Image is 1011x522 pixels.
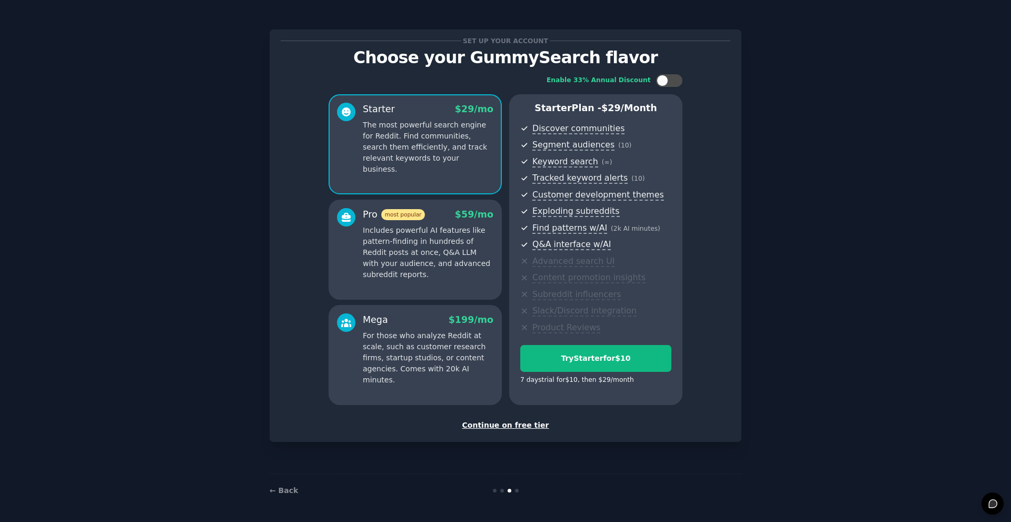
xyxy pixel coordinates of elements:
span: Customer development themes [532,190,664,201]
div: Mega [363,313,388,327]
p: Choose your GummySearch flavor [281,48,730,67]
span: ( 10 ) [631,175,645,182]
span: $ 29 /mo [455,104,493,114]
span: ( 10 ) [618,142,631,149]
div: Continue on free tier [281,420,730,431]
span: Advanced search UI [532,256,614,267]
span: Keyword search [532,156,598,168]
a: ← Back [270,486,298,495]
p: The most powerful search engine for Reddit. Find communities, search them efficiently, and track ... [363,120,493,175]
p: Starter Plan - [520,102,671,115]
span: $ 199 /mo [449,314,493,325]
span: Discover communities [532,123,625,134]
div: Try Starter for $10 [521,353,671,364]
span: Tracked keyword alerts [532,173,628,184]
span: Slack/Discord integration [532,306,637,317]
span: ( ∞ ) [602,159,612,166]
span: Find patterns w/AI [532,223,607,234]
button: TryStarterfor$10 [520,345,671,372]
div: Enable 33% Annual Discount [547,76,651,85]
span: Exploding subreddits [532,206,619,217]
div: Pro [363,208,425,221]
span: Set up your account [461,35,550,46]
p: For those who analyze Reddit at scale, such as customer research firms, startup studios, or conte... [363,330,493,386]
span: Product Reviews [532,322,600,333]
span: ( 2k AI minutes ) [611,225,660,232]
span: Subreddit influencers [532,289,621,300]
span: Content promotion insights [532,272,646,283]
span: most popular [381,209,425,220]
p: Includes powerful AI features like pattern-finding in hundreds of Reddit posts at once, Q&A LLM w... [363,225,493,280]
div: 7 days trial for $10 , then $ 29 /month [520,376,634,385]
div: Starter [363,103,395,116]
span: $ 29 /month [601,103,657,113]
span: Q&A interface w/AI [532,239,611,250]
span: $ 59 /mo [455,209,493,220]
span: Segment audiences [532,140,614,151]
